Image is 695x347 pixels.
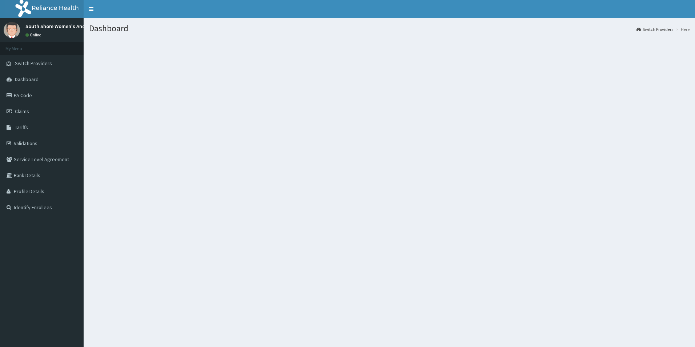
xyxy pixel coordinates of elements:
[89,24,690,33] h1: Dashboard
[25,24,133,29] p: South Shore Women's And [GEOGRAPHIC_DATA]
[4,22,20,38] img: User Image
[15,60,52,67] span: Switch Providers
[15,76,39,83] span: Dashboard
[15,108,29,115] span: Claims
[636,26,673,32] a: Switch Providers
[674,26,690,32] li: Here
[25,32,43,37] a: Online
[15,124,28,131] span: Tariffs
